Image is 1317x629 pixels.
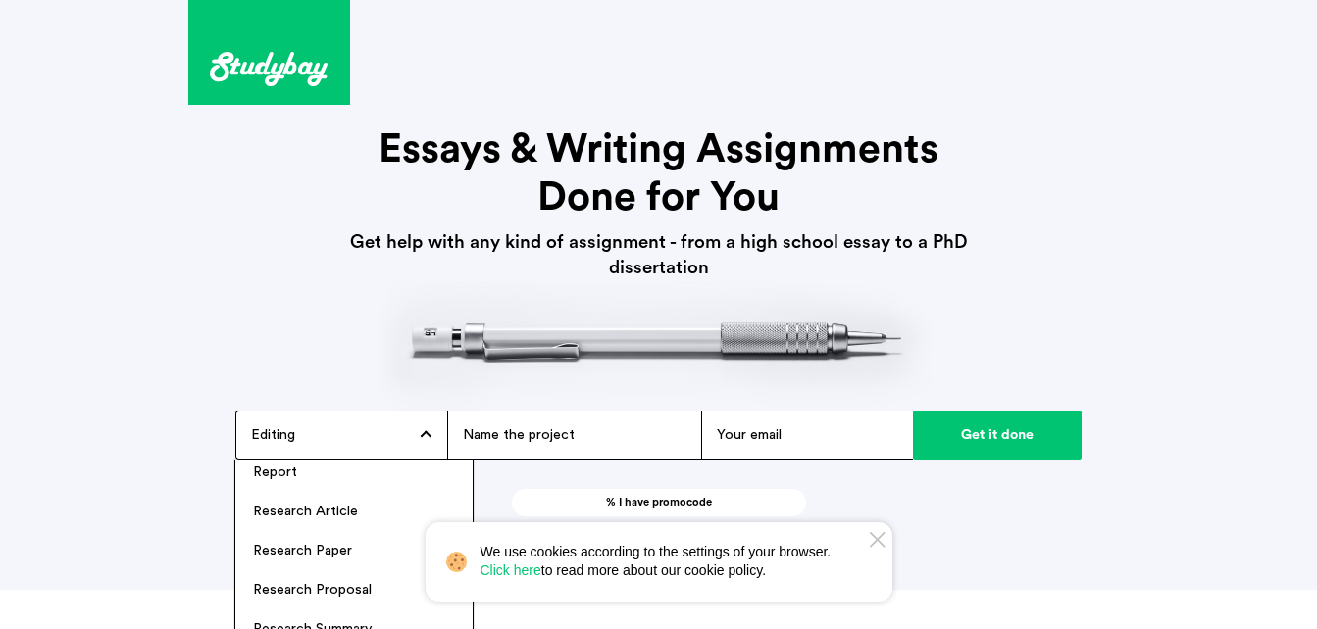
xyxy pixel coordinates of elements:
span: Editing [251,426,295,444]
li: Report [235,453,473,492]
a: % I have promocode [512,489,806,516]
h3: Get help with any kind of assignment - from a high school essay to a PhD dissertation [306,230,1012,282]
span: We use cookies according to the settings of your browser. to read more about our cookie policy. [481,543,844,581]
a: Click here [481,561,541,581]
input: Get it done [913,411,1083,460]
input: Name the project [447,411,701,460]
h1: Essays & Writing Assignments Done for You [328,126,989,222]
li: Research Paper [235,531,473,570]
img: header-pict.png [377,281,941,410]
li: Research Article [235,492,473,531]
li: Research Proposal [235,570,473,609]
input: Your email [701,411,913,460]
img: logo.svg [210,52,328,87]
